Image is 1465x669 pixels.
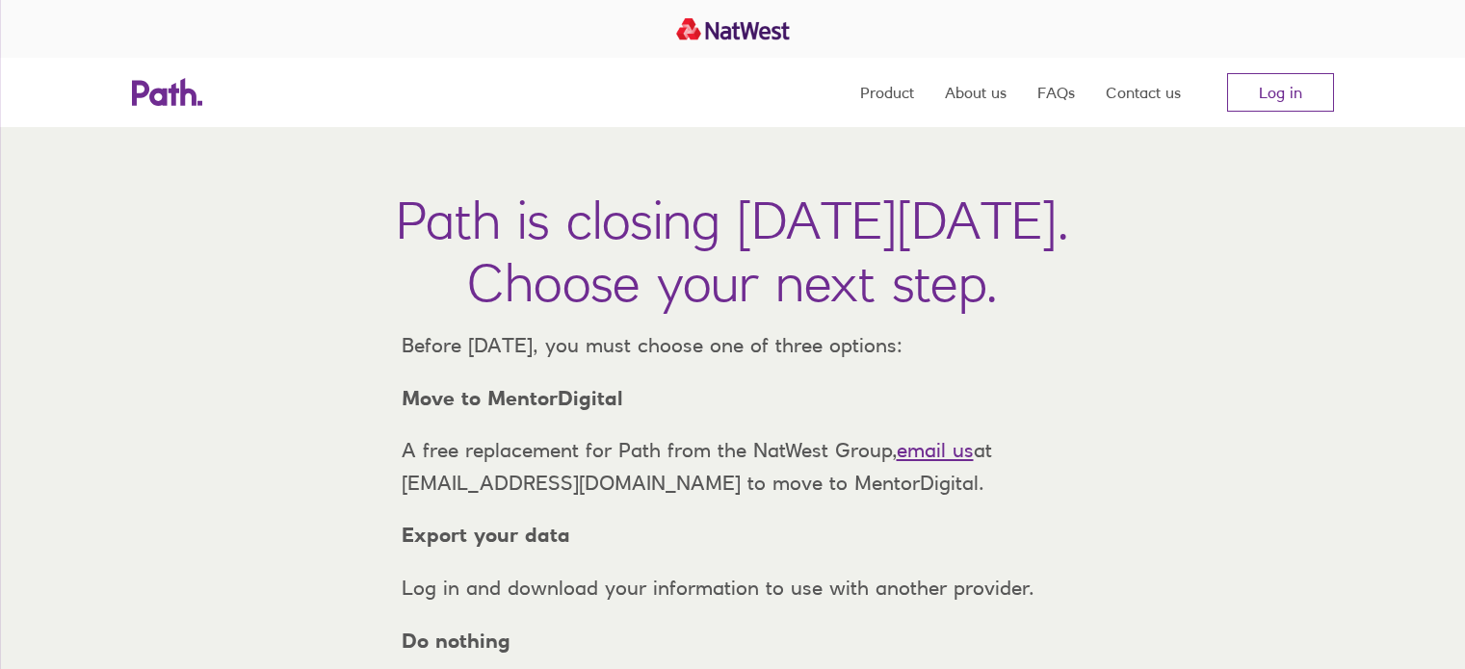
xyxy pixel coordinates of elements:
a: Product [860,58,914,127]
a: FAQs [1037,58,1075,127]
h1: Path is closing [DATE][DATE]. Choose your next step. [396,189,1069,314]
p: Before [DATE], you must choose one of three options: [386,329,1080,362]
p: A free replacement for Path from the NatWest Group, at [EMAIL_ADDRESS][DOMAIN_NAME] to move to Me... [386,434,1080,499]
strong: Do nothing [402,629,510,653]
strong: Move to MentorDigital [402,386,623,410]
a: Log in [1227,73,1334,112]
p: Log in and download your information to use with another provider. [386,572,1080,605]
a: email us [897,438,974,462]
a: About us [945,58,1007,127]
a: Contact us [1106,58,1181,127]
strong: Export your data [402,523,570,547]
